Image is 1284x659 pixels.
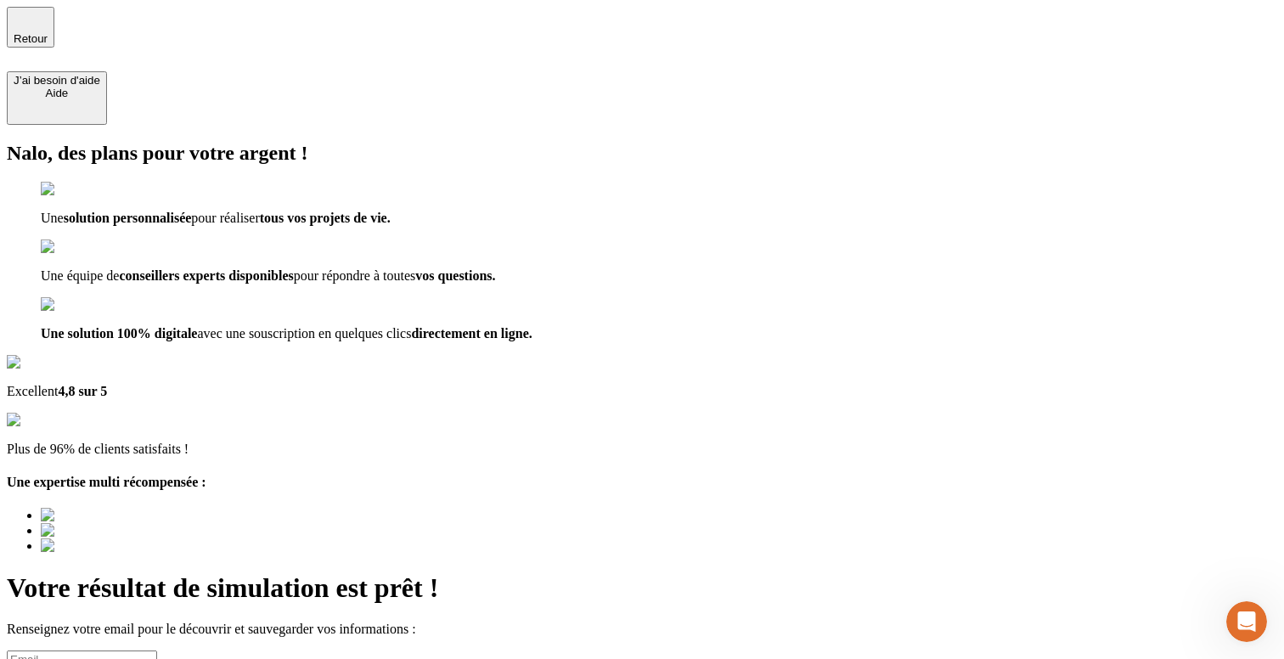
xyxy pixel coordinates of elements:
[41,182,114,197] img: checkmark
[41,326,197,341] span: Une solution 100% digitale
[411,326,532,341] span: directement en ligne.
[7,413,91,428] img: reviews stars
[7,355,105,370] img: Google Review
[260,211,391,225] span: tous vos projets de vie.
[7,384,58,398] span: Excellent
[7,142,1277,165] h2: Nalo, des plans pour votre argent !
[7,622,1277,637] p: Renseignez votre email pour le découvrir et sauvegarder vos informations :
[7,71,107,125] button: J’ai besoin d'aideAide
[58,384,107,398] span: 4,8 sur 5
[41,239,114,255] img: checkmark
[41,538,198,554] img: Best savings advice award
[41,523,198,538] img: Best savings advice award
[14,87,100,99] div: Aide
[41,508,198,523] img: Best savings advice award
[14,74,100,87] div: J’ai besoin d'aide
[41,268,119,283] span: Une équipe de
[191,211,259,225] span: pour réaliser
[7,7,54,48] button: Retour
[14,32,48,45] span: Retour
[7,442,1277,457] p: Plus de 96% de clients satisfaits !
[7,572,1277,604] h1: Votre résultat de simulation est prêt !
[64,211,192,225] span: solution personnalisée
[41,297,114,313] img: checkmark
[119,268,293,283] span: conseillers experts disponibles
[7,475,1277,490] h4: Une expertise multi récompensée :
[1226,601,1267,642] iframe: Intercom live chat
[197,326,411,341] span: avec une souscription en quelques clics
[294,268,416,283] span: pour répondre à toutes
[41,211,64,225] span: Une
[415,268,495,283] span: vos questions.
